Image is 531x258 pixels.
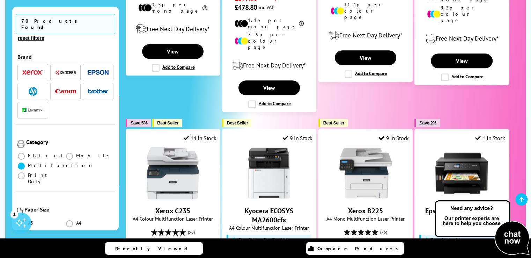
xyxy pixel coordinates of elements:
[243,147,295,199] img: Kyocera ECOSYS MA2600cfx
[131,120,147,126] span: Save 5%
[142,44,204,59] a: View
[282,135,312,142] div: 9 In Stock
[115,245,194,252] span: Recently Viewed
[348,206,383,215] a: Xerox B225
[243,194,295,201] a: Kyocera ECOSYS MA2600cfx
[322,26,409,45] div: modal_delivery
[380,225,387,239] span: (76)
[28,172,65,185] span: Print Only
[431,53,492,68] a: View
[235,17,304,30] li: 1.1p per mono page
[157,120,178,126] span: Best Seller
[248,100,291,108] label: Add to Compare
[187,225,194,239] span: (56)
[86,87,111,96] button: Brother
[28,152,65,159] span: Flatbed
[226,56,312,75] div: modal_delivery
[76,220,82,226] span: A4
[105,242,203,255] a: Recently Viewed
[335,50,396,65] a: View
[433,199,531,257] img: Open Live Chat window
[20,106,45,115] button: Lexmark
[427,5,496,23] li: 9.2p per colour page
[152,64,194,72] label: Add to Compare
[322,215,409,222] span: A4 Mono Multifunction Laser Printer
[24,206,113,213] div: Paper Size
[20,87,45,96] button: HP
[475,135,505,142] div: 1 In Stock
[235,3,257,12] span: £478.80
[86,68,111,77] button: Epson
[16,35,46,41] button: reset filters
[339,147,392,199] img: Xerox B225
[419,120,436,126] span: Save 2%
[345,70,387,78] label: Add to Compare
[339,194,392,201] a: Xerox B225
[435,194,488,201] a: Epson EcoTank ET-16150 (Box Opened)
[238,237,300,243] span: Free 2 Year On-Site Warranty
[29,87,37,96] img: HP
[323,120,345,126] span: Best Seller
[418,29,505,48] div: modal_delivery
[235,31,304,50] li: 7.5p per colour page
[22,70,43,75] img: Xerox
[259,4,274,10] span: inc VAT
[53,87,78,96] button: Canon
[130,215,216,222] span: A4 Colour Multifunction Laser Printer
[17,208,23,215] img: Paper Size
[22,108,43,113] img: Lexmark
[16,14,115,34] span: 70 Products Found
[183,135,216,142] div: 14 In Stock
[130,19,216,39] div: modal_delivery
[379,135,409,142] div: 9 In Stock
[245,206,294,224] a: Kyocera ECOSYS MA2600cfx
[138,1,208,14] li: 0.5p per mono page
[318,119,348,127] button: Best Seller
[88,70,109,75] img: Epson
[53,68,78,77] button: Kyocera
[88,89,109,94] img: Brother
[152,119,182,127] button: Best Seller
[26,138,113,145] div: Category
[425,206,498,224] a: Epson EcoTank ET-16150 (Box Opened)
[20,68,45,77] button: Xerox
[222,119,252,127] button: Best Seller
[147,194,199,201] a: Xerox C235
[55,70,76,75] img: Kyocera
[418,224,505,231] span: A3+ Colour Inkjet Printer
[331,1,400,20] li: 11.1p per colour page
[28,162,94,169] span: Multifunction
[126,119,151,127] button: Save 5%
[306,242,404,255] a: Compare Products
[155,206,190,215] a: Xerox C235
[55,89,76,94] img: Canon
[10,210,18,218] div: 1
[431,237,475,243] span: Free 5 Year Warranty
[226,224,312,231] span: A4 Colour Multifunction Laser Printer
[435,147,488,199] img: Epson EcoTank ET-16150 (Box Opened)
[441,73,484,81] label: Add to Compare
[147,147,199,199] img: Xerox C235
[76,152,111,159] span: Mobile
[238,80,300,95] a: View
[17,141,24,148] img: Category
[317,245,402,252] span: Compare Products
[414,119,440,127] button: Save 2%
[227,120,248,126] span: Best Seller
[17,53,113,60] div: Brand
